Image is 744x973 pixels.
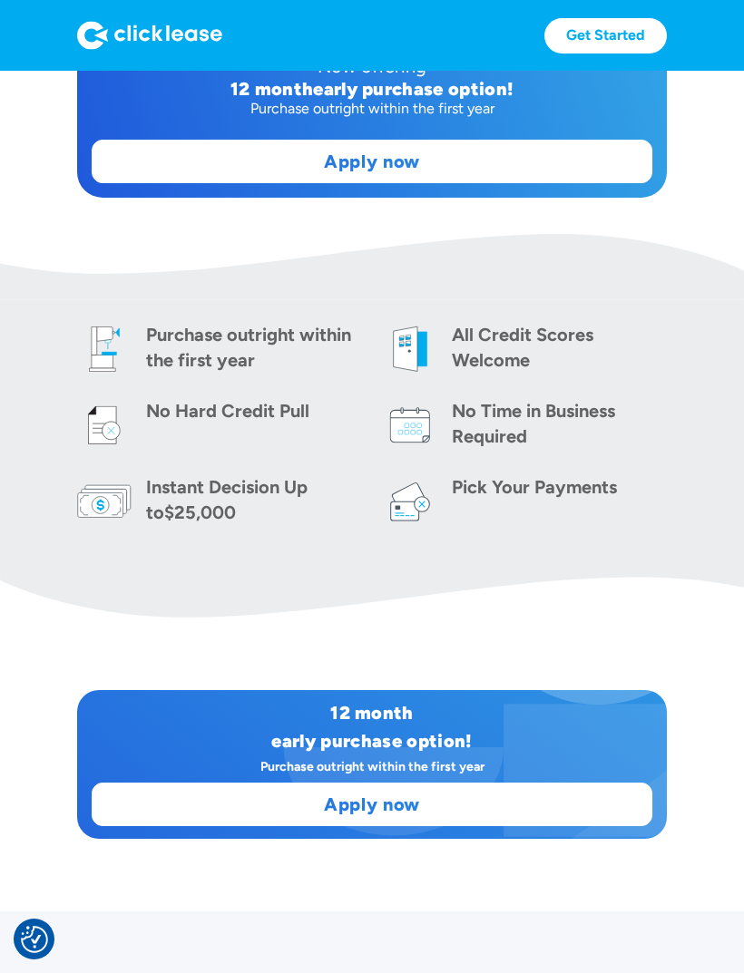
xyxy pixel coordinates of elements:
[452,474,617,500] div: Pick Your Payments
[21,926,48,953] button: Consent Preferences
[313,78,514,100] div: early purchase option!
[383,322,437,376] img: welcome icon
[452,322,667,373] div: All Credit Scores Welcome
[191,731,554,752] h1: early purchase option!
[21,926,48,953] img: Revisit consent button
[146,322,361,373] div: Purchase outright within the first year
[92,100,652,118] div: Purchase outright within the first year
[77,398,132,452] img: credit icon
[230,78,314,100] div: 12 month
[452,398,667,449] div: No Time in Business Required
[191,703,554,724] h1: 12 month
[146,476,308,523] div: Instant Decision Up to
[93,141,651,182] a: Apply now
[77,474,132,529] img: money icon
[164,501,236,523] div: $25,000
[77,322,132,376] img: drill press icon
[191,759,554,775] div: Purchase outright within the first year
[544,18,667,54] a: Get Started
[77,21,222,50] img: Logo
[93,783,651,825] a: Apply now
[383,474,437,529] img: card icon
[383,398,437,452] img: calendar icon
[146,398,309,423] div: No Hard Credit Pull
